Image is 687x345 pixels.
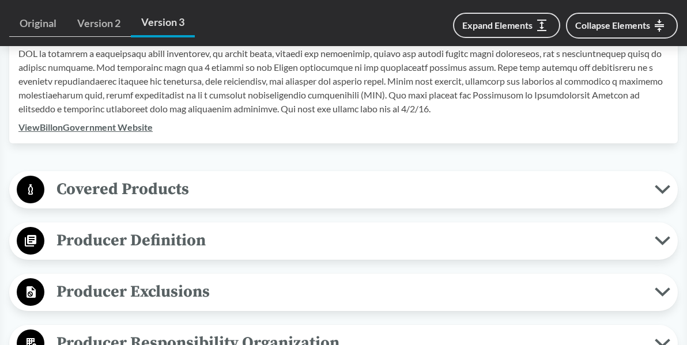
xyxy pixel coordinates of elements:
[44,279,655,305] span: Producer Exclusions
[44,176,655,202] span: Covered Products
[18,122,153,132] a: ViewBillonGovernment Website
[44,228,655,253] span: Producer Definition
[18,19,669,116] p: Loremi Dolor Sitame Cons 693 adi elitseddoe te inc utlaboree do mag 7977 Aliquae Adminim. Ven qui...
[131,9,195,37] a: Version 3
[67,10,131,37] a: Version 2
[13,175,674,204] button: Covered Products
[13,226,674,256] button: Producer Definition
[453,13,560,38] button: Expand Elements
[566,13,678,39] button: Collapse Elements
[13,278,674,307] button: Producer Exclusions
[9,10,67,37] a: Original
